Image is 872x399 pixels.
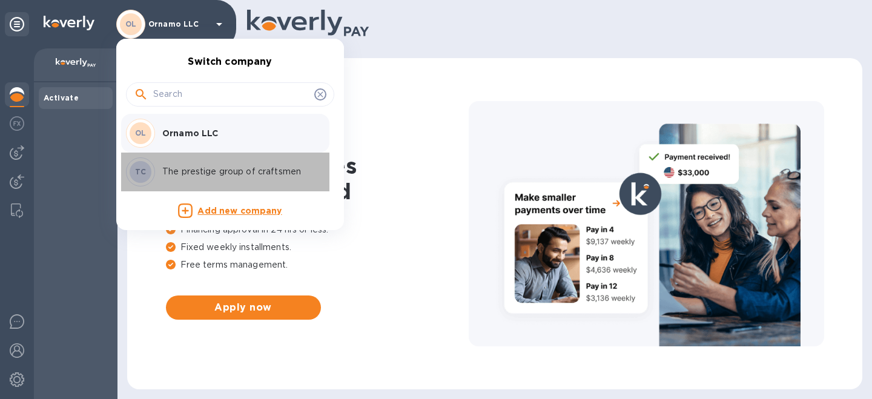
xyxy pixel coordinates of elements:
[197,205,282,218] p: Add new company
[135,128,147,137] b: OL
[153,85,309,104] input: Search
[162,165,315,178] p: The prestige group of craftsmen
[162,127,315,139] p: Ornamo LLC
[135,167,147,176] b: TC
